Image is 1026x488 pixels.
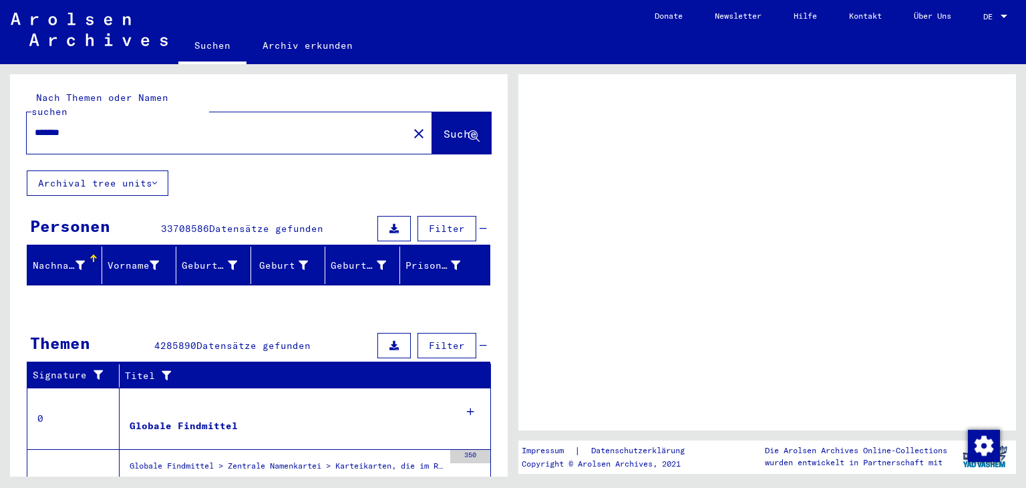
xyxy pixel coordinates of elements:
span: Filter [429,340,465,352]
p: Die Arolsen Archives Online-Collections [765,445,947,457]
mat-header-cell: Vorname [102,247,177,284]
div: 350 [450,450,490,463]
div: Geburtsdatum [331,255,403,276]
div: Signature [33,368,109,382]
span: Datensätze gefunden [196,340,311,352]
span: 4285890 [154,340,196,352]
td: 0 [27,388,120,449]
a: Archiv erkunden [246,29,369,62]
div: Personen [30,214,110,238]
div: Nachname [33,255,102,276]
img: yv_logo.png [960,440,1010,473]
div: Titel [125,369,464,383]
mat-header-cell: Geburt‏ [251,247,326,284]
div: Zustimmung ändern [967,429,999,461]
img: Arolsen_neg.svg [11,13,168,46]
span: 33708586 [161,223,209,235]
div: Geburt‏ [256,259,309,273]
mat-header-cell: Geburtsname [176,247,251,284]
div: Themen [30,331,90,355]
div: Nachname [33,259,85,273]
p: wurden entwickelt in Partnerschaft mit [765,457,947,469]
div: Vorname [108,255,176,276]
mat-icon: close [411,126,427,142]
mat-header-cell: Nachname [27,247,102,284]
div: Globale Findmittel [130,419,238,433]
div: Geburt‏ [256,255,325,276]
span: DE [983,12,998,21]
button: Filter [417,333,476,358]
img: Zustimmung ändern [968,430,1000,462]
div: Prisoner # [405,259,461,273]
a: Impressum [522,444,574,458]
button: Clear [405,120,432,146]
a: Suchen [178,29,246,64]
div: Geburtsname [182,255,254,276]
button: Filter [417,216,476,241]
div: Geburtsname [182,259,237,273]
span: Filter [429,223,465,235]
div: Geburtsdatum [331,259,386,273]
mat-label: Nach Themen oder Namen suchen [31,92,168,118]
p: Copyright © Arolsen Archives, 2021 [522,458,701,470]
a: Datenschutzerklärung [580,444,701,458]
div: Vorname [108,259,160,273]
div: Globale Findmittel > Zentrale Namenkartei > Karteikarten, die im Rahmen der sequentiellen Massend... [130,460,444,479]
div: Signature [33,365,122,386]
mat-header-cell: Prisoner # [400,247,490,284]
div: Prisoner # [405,255,478,276]
div: | [522,444,701,458]
div: Titel [125,365,478,386]
span: Suche [444,127,477,140]
mat-header-cell: Geburtsdatum [325,247,400,284]
button: Archival tree units [27,170,168,196]
button: Suche [432,112,491,154]
span: Datensätze gefunden [209,223,323,235]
